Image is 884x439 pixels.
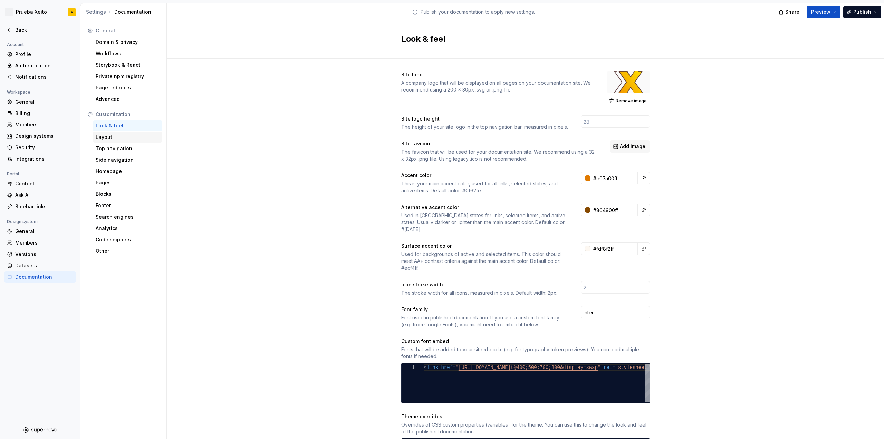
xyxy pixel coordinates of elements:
[590,204,638,216] input: e.g. #000000
[4,271,76,283] a: Documentation
[401,71,595,78] div: Site logo
[401,34,642,45] h2: Look & feel
[15,192,73,199] div: Ask AI
[93,246,162,257] a: Other
[86,9,106,16] button: Settings
[401,180,568,194] div: This is your main accent color, used for all links, selected states, and active items. Default co...
[807,6,840,18] button: Preview
[96,213,160,220] div: Search engines
[4,201,76,212] a: Sidebar links
[590,172,638,184] input: e.g. #000000
[96,156,160,163] div: Side navigation
[402,364,415,371] div: 1
[4,249,76,260] a: Versions
[401,346,650,360] div: Fonts that will be added to your site <head> (e.g. for typography token previews). You can load m...
[4,226,76,237] a: General
[401,79,595,93] div: A company logo that will be displayed on all pages on your documentation site. We recommend using...
[401,289,568,296] div: The stroke width for all icons, measured in pixels. Default width: 2px.
[401,204,568,211] div: Alternative accent color
[96,122,160,129] div: Look & feel
[93,200,162,211] a: Footer
[15,144,73,151] div: Security
[16,9,47,16] div: Prueba Xeito
[401,140,597,147] div: Site favicon
[15,274,73,280] div: Documentation
[93,189,162,200] a: Blocks
[93,132,162,143] a: Layout
[93,120,162,131] a: Look & feel
[23,427,57,433] svg: Supernova Logo
[15,62,73,69] div: Authentication
[96,179,160,186] div: Pages
[96,27,160,34] div: General
[401,149,597,162] div: The favicon that will be used for your documentation site. We recommend using a 32 x 32px .png fi...
[401,421,650,435] div: Overrides of CSS custom properties (variables) for the theme. You can use this to change the look...
[4,131,76,142] a: Design systems
[93,82,162,93] a: Page redirects
[401,172,568,179] div: Accent color
[424,365,426,370] span: <
[401,306,568,313] div: Font family
[4,218,40,226] div: Design system
[401,124,568,131] div: The height of your site logo in the top navigation bar, measured in pixels.
[620,143,645,150] span: Add image
[93,211,162,222] a: Search engines
[590,242,638,255] input: e.g. #000000
[4,142,76,153] a: Security
[96,84,160,91] div: Page redirects
[4,40,27,49] div: Account
[421,9,535,16] p: Publish your documentation to apply new settings.
[853,9,871,16] span: Publish
[93,154,162,165] a: Side navigation
[15,51,73,58] div: Profile
[401,314,568,328] div: Font used in published documentation. If you use a custom font family (e.g. from Google Fonts), y...
[93,59,162,70] a: Storybook & React
[15,133,73,140] div: Design systems
[71,9,73,15] div: V
[96,191,160,198] div: Blocks
[15,27,73,34] div: Back
[93,234,162,245] a: Code snippets
[811,9,830,16] span: Preview
[616,98,647,104] span: Remove image
[4,153,76,164] a: Integrations
[455,365,458,370] span: "
[15,180,73,187] div: Content
[4,49,76,60] a: Profile
[401,281,568,288] div: Icon stroke width
[401,413,650,420] div: Theme overrides
[15,262,73,269] div: Datasets
[4,119,76,130] a: Members
[93,143,162,154] a: Top navigation
[15,239,73,246] div: Members
[4,60,76,71] a: Authentication
[615,365,650,370] span: "stylesheet"
[96,145,160,152] div: Top navigation
[401,242,568,249] div: Surface accent color
[86,9,164,16] div: Documentation
[93,48,162,59] a: Workflows
[96,50,160,57] div: Workflows
[441,365,453,370] span: href
[785,9,799,16] span: Share
[96,96,160,103] div: Advanced
[93,71,162,82] a: Private npm registry
[607,96,650,106] button: Remove image
[93,177,162,188] a: Pages
[96,168,160,175] div: Homepage
[612,365,615,370] span: =
[93,94,162,105] a: Advanced
[581,281,650,294] input: 2
[96,202,160,209] div: Footer
[15,155,73,162] div: Integrations
[4,25,76,36] a: Back
[96,225,160,232] div: Analytics
[458,365,510,370] span: [URL][DOMAIN_NAME]
[511,365,598,370] span: t@400;500;700;800&display=swap
[4,108,76,119] a: Billing
[96,111,160,118] div: Customization
[426,365,438,370] span: link
[4,237,76,248] a: Members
